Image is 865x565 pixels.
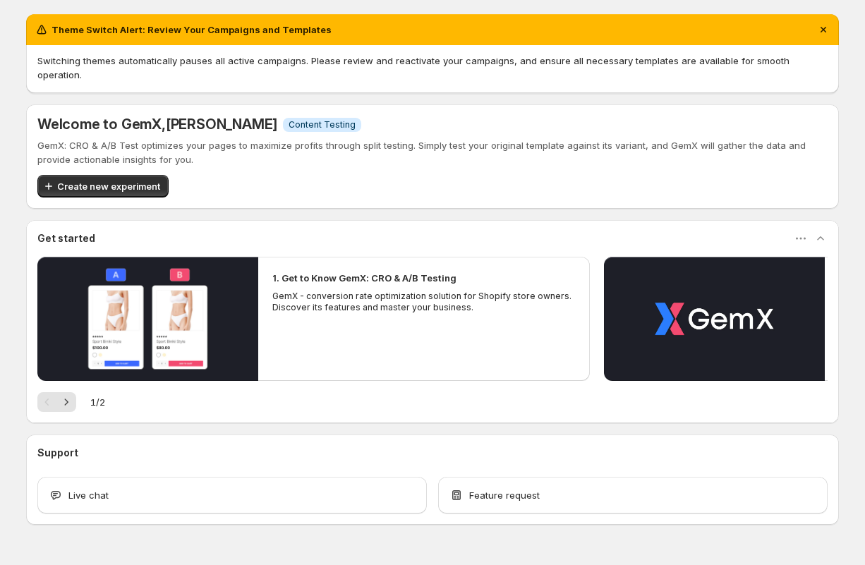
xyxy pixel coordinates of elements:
[162,116,277,133] span: , [PERSON_NAME]
[813,20,833,40] button: Dismiss notification
[37,392,76,412] nav: Pagination
[37,175,169,198] button: Create new experiment
[52,23,332,37] h2: Theme Switch Alert: Review Your Campaigns and Templates
[469,488,540,502] span: Feature request
[272,271,456,285] h2: 1. Get to Know GemX: CRO & A/B Testing
[37,116,277,133] h5: Welcome to GemX
[37,231,95,245] h3: Get started
[37,446,78,460] h3: Support
[37,257,258,381] button: Play video
[289,119,356,130] span: Content Testing
[56,392,76,412] button: Next
[272,291,576,313] p: GemX - conversion rate optimization solution for Shopify store owners. Discover its features and ...
[90,395,105,409] span: 1 / 2
[57,179,160,193] span: Create new experiment
[37,55,790,80] span: Switching themes automatically pauses all active campaigns. Please review and reactivate your cam...
[604,257,825,381] button: Play video
[68,488,109,502] span: Live chat
[37,138,828,166] p: GemX: CRO & A/B Test optimizes your pages to maximize profits through split testing. Simply test ...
